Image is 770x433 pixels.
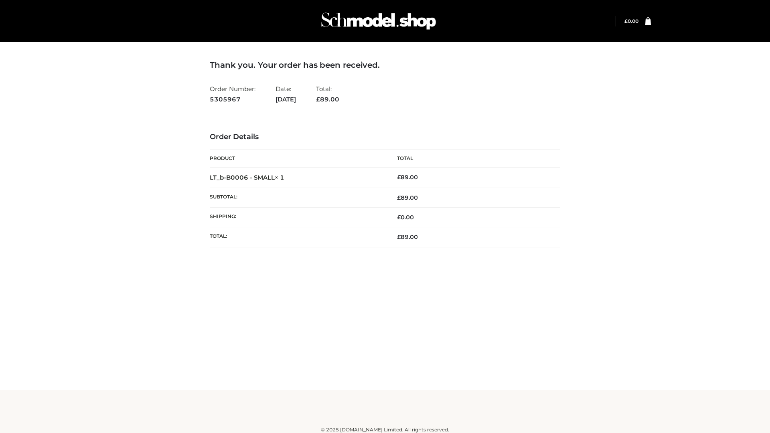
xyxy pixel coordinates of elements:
span: £ [624,18,628,24]
strong: [DATE] [276,94,296,105]
th: Product [210,150,385,168]
li: Order Number: [210,82,255,106]
a: £0.00 [624,18,638,24]
li: Total: [316,82,339,106]
th: Subtotal: [210,188,385,207]
img: Schmodel Admin 964 [318,5,439,37]
li: Date: [276,82,296,106]
bdi: 0.00 [397,214,414,221]
bdi: 89.00 [397,174,418,181]
span: £ [397,174,401,181]
strong: LT_b-B0006 - SMALL [210,174,284,181]
span: £ [316,95,320,103]
strong: × 1 [275,174,284,181]
span: 89.00 [397,194,418,201]
strong: 5305967 [210,94,255,105]
span: £ [397,233,401,241]
th: Total [385,150,560,168]
span: £ [397,194,401,201]
span: 89.00 [316,95,339,103]
th: Shipping: [210,208,385,227]
span: 89.00 [397,233,418,241]
th: Total: [210,227,385,247]
bdi: 0.00 [624,18,638,24]
span: £ [397,214,401,221]
h3: Thank you. Your order has been received. [210,60,560,70]
h3: Order Details [210,133,560,142]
